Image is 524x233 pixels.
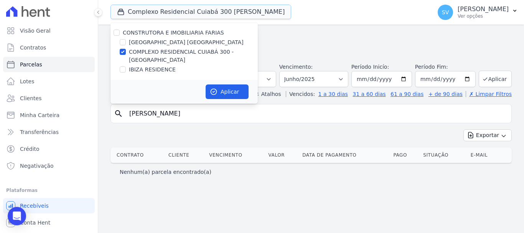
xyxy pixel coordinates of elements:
th: Data de Pagamento [299,147,390,163]
span: Recebíveis [20,202,49,210]
span: SV [442,10,449,15]
th: E-mail [468,147,503,163]
span: Negativação [20,162,54,170]
span: Contratos [20,44,46,51]
a: Parcelas [3,57,95,72]
p: Nenhum(a) parcela encontrado(a) [120,168,211,176]
th: Situação [420,147,468,163]
a: + de 90 dias [428,91,463,97]
a: 1 a 30 dias [318,91,348,97]
a: Conta Hent [3,215,95,230]
a: ✗ Limpar Filtros [466,91,512,97]
label: CONSTRUTORA E IMOBILIARIA FARIAS [123,30,224,36]
a: Visão Geral [3,23,95,38]
label: Vencimento: [279,64,313,70]
a: 31 a 60 dias [353,91,386,97]
span: Lotes [20,78,35,85]
label: IBIZA RESIDENCE [129,66,176,74]
span: Crédito [20,145,40,153]
label: Período Inicío: [351,64,389,70]
label: COMPLEXO RESIDENCIAL CUIABÁ 300 - [GEOGRAPHIC_DATA] [129,48,258,64]
div: Plataformas [6,186,92,195]
th: Contrato [110,147,165,163]
label: ↯ Atalhos [255,91,281,97]
label: Vencidos: [286,91,315,97]
div: Open Intercom Messenger [8,207,26,225]
p: [PERSON_NAME] [458,5,509,13]
button: Exportar [463,129,512,141]
a: Recebíveis [3,198,95,213]
a: Crédito [3,141,95,157]
a: Lotes [3,74,95,89]
input: Buscar por nome do lote ou do cliente [125,106,508,121]
label: [GEOGRAPHIC_DATA] [GEOGRAPHIC_DATA] [129,38,244,46]
h2: Parcelas [110,31,512,45]
a: Contratos [3,40,95,55]
th: Vencimento [206,147,265,163]
th: Valor [265,147,300,163]
span: Conta Hent [20,219,50,226]
span: Parcelas [20,61,42,68]
a: Negativação [3,158,95,174]
a: Minha Carteira [3,107,95,123]
span: Transferências [20,128,59,136]
span: Minha Carteira [20,111,59,119]
a: Clientes [3,91,95,106]
a: 61 a 90 dias [391,91,423,97]
button: Complexo Residencial Cuiabá 300 [PERSON_NAME] [110,5,291,19]
p: Ver opções [458,13,509,19]
i: search [114,109,123,118]
th: Pago [390,147,420,163]
button: Aplicar [206,84,249,99]
label: Período Fim: [415,63,476,71]
span: Visão Geral [20,27,51,35]
span: Clientes [20,94,41,102]
th: Cliente [165,147,206,163]
a: Transferências [3,124,95,140]
button: Aplicar [479,71,512,87]
button: SV [PERSON_NAME] Ver opções [432,2,524,23]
